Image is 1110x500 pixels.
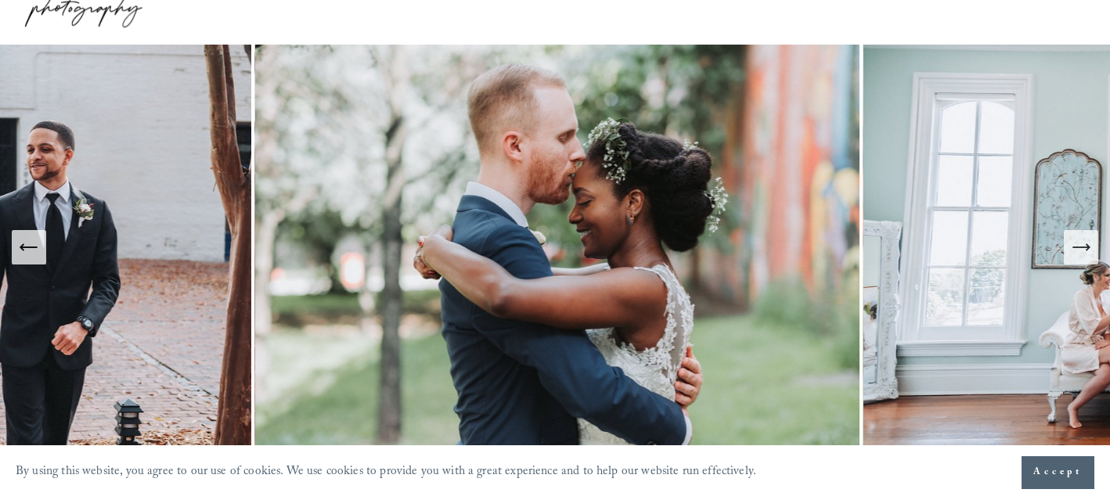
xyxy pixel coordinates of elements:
[1064,230,1098,264] button: Next Slide
[16,461,756,485] p: By using this website, you agree to our use of cookies. We use cookies to provide you with a grea...
[12,230,46,264] button: Previous Slide
[1033,465,1083,480] span: Accept
[255,45,863,450] img: Raleigh Wedding Photographer
[1022,456,1094,489] button: Accept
